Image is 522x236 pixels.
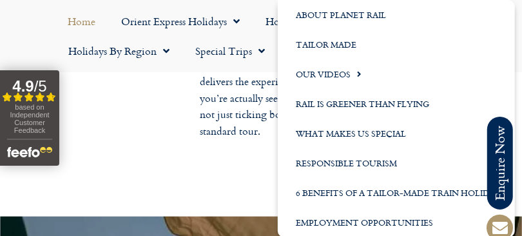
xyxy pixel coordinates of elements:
a: Orient Express Holidays [109,6,253,36]
a: Holidays by Rail [253,6,365,36]
a: Tailor Made [278,30,515,59]
a: What Makes us Special [278,119,515,148]
a: 6 Benefits of a Tailor-Made Train Holiday [278,178,515,208]
a: Holidays by Region [55,36,182,66]
a: Special Trips [182,36,278,66]
a: Responsible Tourism [278,148,515,178]
nav: Menu [6,6,516,66]
a: Rail is Greener than Flying [278,89,515,119]
a: Our Videos [278,59,515,89]
a: Home [55,6,109,36]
